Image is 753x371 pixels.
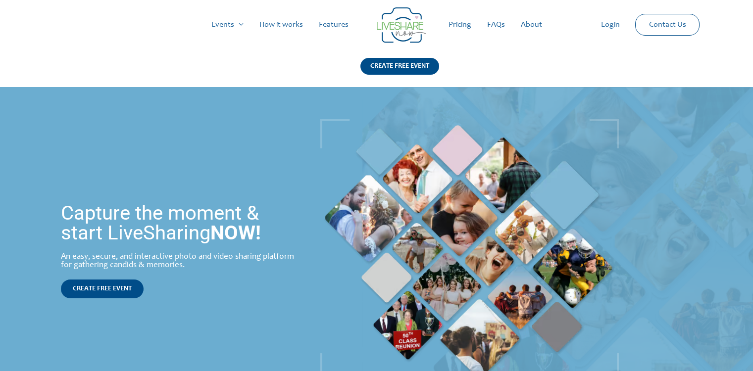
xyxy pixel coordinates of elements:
a: Features [311,9,356,41]
a: Events [203,9,251,41]
a: Contact Us [641,14,694,35]
div: CREATE FREE EVENT [360,58,439,75]
a: FAQs [479,9,513,41]
nav: Site Navigation [17,9,736,41]
a: Login [593,9,628,41]
a: Pricing [441,9,479,41]
a: CREATE FREE EVENT [61,279,144,298]
a: About [513,9,550,41]
span: CREATE FREE EVENT [73,285,132,292]
a: CREATE FREE EVENT [360,58,439,87]
h1: Capture the moment & start LiveSharing [61,203,299,243]
strong: NOW! [210,221,261,244]
a: How it works [251,9,311,41]
div: An easy, secure, and interactive photo and video sharing platform for gathering candids & memories. [61,253,299,270]
img: Group 14 | Live Photo Slideshow for Events | Create Free Events Album for Any Occasion [377,7,426,43]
